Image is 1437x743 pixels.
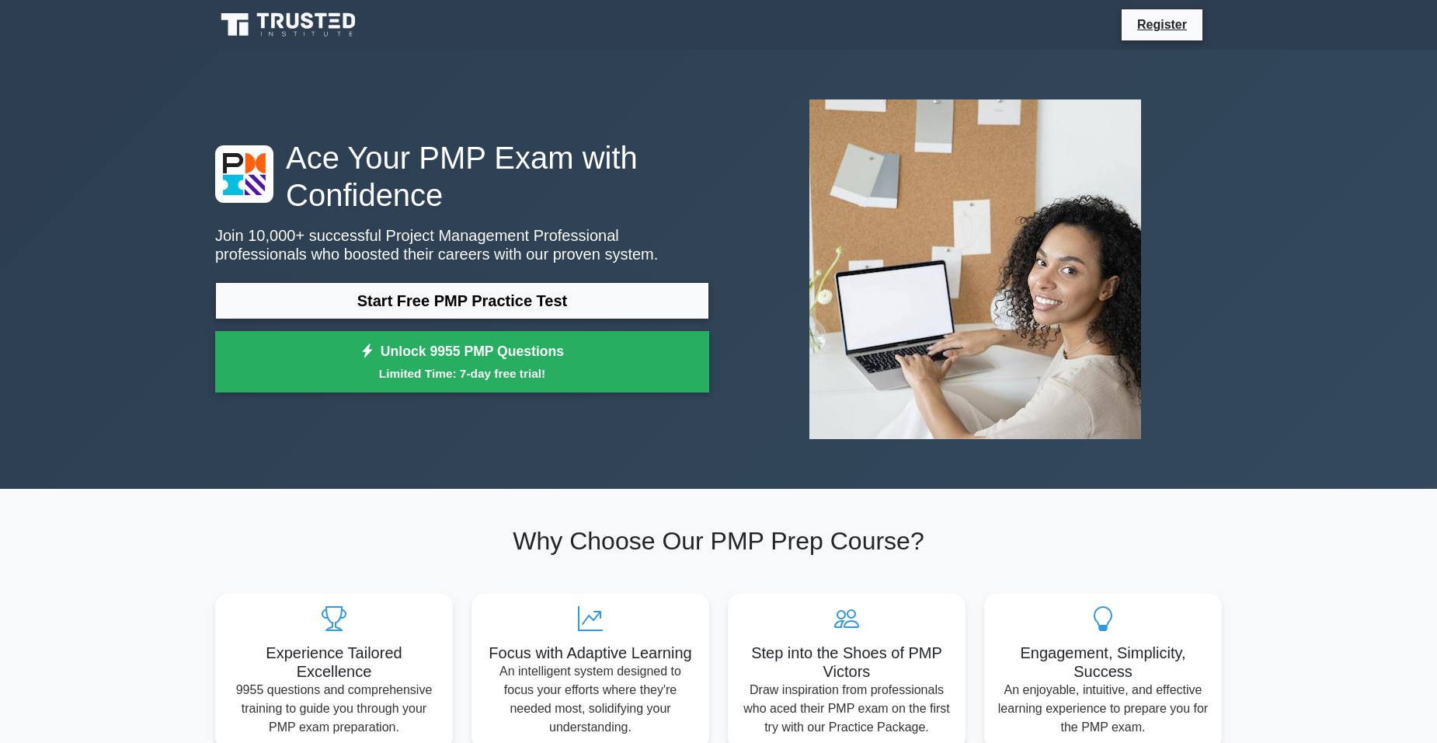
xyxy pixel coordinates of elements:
[215,282,709,319] a: Start Free PMP Practice Test
[997,644,1209,681] h5: Engagement, Simplicity, Success
[484,662,697,737] p: An intelligent system designed to focus your efforts where they're needed most, solidifying your ...
[215,526,1222,556] h2: Why Choose Our PMP Prep Course?
[740,644,953,681] h5: Step into the Shoes of PMP Victors
[228,644,440,681] h5: Experience Tailored Excellence
[235,365,690,382] small: Limited Time: 7-day free trial!
[215,139,709,214] h1: Ace Your PMP Exam with Confidence
[1128,15,1196,34] a: Register
[997,681,1209,737] p: An enjoyable, intuitive, and effective learning experience to prepare you for the PMP exam.
[740,681,953,737] p: Draw inspiration from professionals who aced their PMP exam on the first try with our Practice Pa...
[484,644,697,662] h5: Focus with Adaptive Learning
[215,331,709,393] a: Unlock 9955 PMP QuestionsLimited Time: 7-day free trial!
[215,226,709,263] p: Join 10,000+ successful Project Management Professional professionals who boosted their careers w...
[228,681,440,737] p: 9955 questions and comprehensive training to guide you through your PMP exam preparation.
